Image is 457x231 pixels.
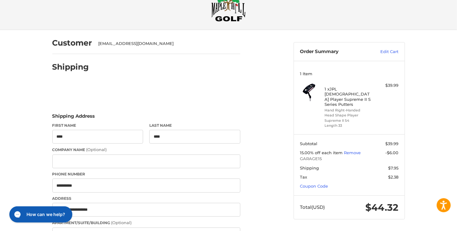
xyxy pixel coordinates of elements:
label: Phone Number [52,171,240,177]
label: Address [52,196,240,201]
label: Last Name [149,123,240,128]
iframe: Gorgias live chat messenger [6,204,74,225]
div: $39.99 [374,82,398,89]
h3: 1 Item [300,71,398,76]
small: (Optional) [86,147,107,152]
span: Subtotal [300,141,317,146]
label: Apartment/Suite/Building [52,220,240,226]
span: Tax [300,174,307,179]
span: $44.32 [365,202,398,213]
span: $7.95 [388,165,398,170]
li: Hand Right-Handed [325,108,372,113]
li: Head Shape Player Supreme II S4 [325,113,372,123]
label: First Name [52,123,143,128]
h3: Order Summary [300,49,367,55]
small: (Optional) [111,220,132,225]
span: Shipping [300,165,319,170]
h2: Shipping [52,62,89,72]
h2: Customer [52,38,92,48]
h4: 1 x JPL [DEMOGRAPHIC_DATA] Player Supreme II S Series Putters [325,86,372,107]
span: Total (USD) [300,204,325,210]
div: [EMAIL_ADDRESS][DOMAIN_NAME] [98,41,234,47]
a: Edit Cart [367,49,398,55]
span: 15.00% off each item [300,150,344,155]
span: $2.38 [388,174,398,179]
span: GARAGE15 [300,156,398,162]
span: -$6.00 [385,150,398,155]
label: Company Name [52,147,240,153]
span: $39.99 [385,141,398,146]
a: Remove [344,150,361,155]
a: Coupon Code [300,184,328,189]
li: Length 33 [325,123,372,128]
legend: Shipping Address [52,113,95,123]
